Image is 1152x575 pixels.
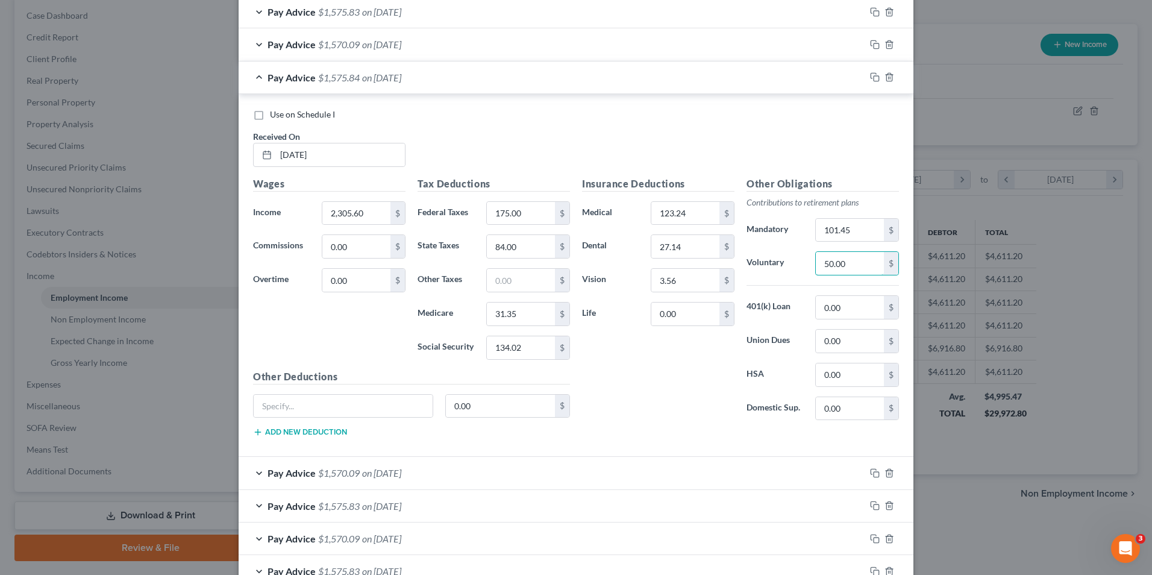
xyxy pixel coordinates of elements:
h5: Other Deductions [253,369,570,385]
input: 0.00 [487,336,555,359]
span: on [DATE] [362,467,401,479]
input: 0.00 [651,303,719,325]
h5: Other Obligations [747,177,899,192]
input: Specify... [254,395,433,418]
label: Voluntary [740,251,809,275]
div: $ [884,330,898,353]
span: on [DATE] [362,72,401,83]
input: 0.00 [651,235,719,258]
input: 0.00 [816,252,884,275]
div: $ [555,202,569,225]
label: Overtime [247,268,316,292]
div: $ [555,336,569,359]
span: $1,570.09 [318,467,360,479]
span: $1,570.09 [318,533,360,544]
label: Medical [576,201,645,225]
label: State Taxes [412,234,480,259]
span: $1,575.83 [318,500,360,512]
label: Mandatory [740,218,809,242]
div: $ [555,235,569,258]
span: on [DATE] [362,500,401,512]
input: 0.00 [816,363,884,386]
label: Commissions [247,234,316,259]
span: Income [253,207,281,217]
div: $ [390,269,405,292]
div: $ [884,252,898,275]
input: 0.00 [322,235,390,258]
button: Add new deduction [253,427,347,437]
label: Dental [576,234,645,259]
input: 0.00 [651,269,719,292]
div: $ [390,202,405,225]
div: $ [555,395,569,418]
input: 0.00 [651,202,719,225]
h5: Insurance Deductions [582,177,734,192]
p: Contributions to retirement plans [747,196,899,209]
input: 0.00 [816,330,884,353]
input: 0.00 [816,219,884,242]
span: Received On [253,131,300,142]
label: Vision [576,268,645,292]
input: 0.00 [446,395,556,418]
span: Pay Advice [268,467,316,479]
span: Pay Advice [268,39,316,50]
div: $ [555,303,569,325]
span: 3 [1136,534,1145,544]
span: Use on Schedule I [270,109,335,119]
input: 0.00 [487,235,555,258]
label: 401(k) Loan [740,295,809,319]
label: Social Security [412,336,480,360]
span: $1,575.83 [318,6,360,17]
label: Domestic Sup. [740,397,809,421]
div: $ [884,219,898,242]
span: on [DATE] [362,6,401,17]
label: Life [576,302,645,326]
span: $1,570.09 [318,39,360,50]
input: 0.00 [322,269,390,292]
div: $ [719,269,734,292]
span: on [DATE] [362,39,401,50]
iframe: Intercom live chat [1111,534,1140,563]
label: Federal Taxes [412,201,480,225]
input: 0.00 [816,296,884,319]
input: 0.00 [487,269,555,292]
div: $ [719,202,734,225]
label: Union Dues [740,329,809,353]
span: Pay Advice [268,6,316,17]
h5: Tax Deductions [418,177,570,192]
label: Medicare [412,302,480,326]
div: $ [555,269,569,292]
span: Pay Advice [268,533,316,544]
div: $ [390,235,405,258]
input: 0.00 [487,202,555,225]
h5: Wages [253,177,405,192]
input: 0.00 [487,303,555,325]
span: on [DATE] [362,533,401,544]
div: $ [884,363,898,386]
div: $ [719,235,734,258]
div: $ [884,397,898,420]
div: $ [719,303,734,325]
input: MM/DD/YYYY [276,143,405,166]
span: $1,575.84 [318,72,360,83]
label: HSA [740,363,809,387]
span: Pay Advice [268,500,316,512]
div: $ [884,296,898,319]
input: 0.00 [322,202,390,225]
span: Pay Advice [268,72,316,83]
input: 0.00 [816,397,884,420]
label: Other Taxes [412,268,480,292]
